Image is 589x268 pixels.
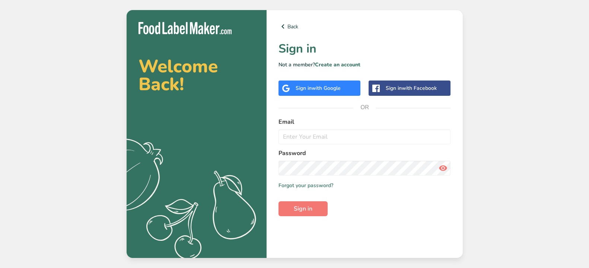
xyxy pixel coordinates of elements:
span: with Google [312,85,341,92]
h1: Sign in [278,40,451,58]
a: Back [278,22,451,31]
p: Not a member? [278,61,451,69]
div: Sign in [386,84,437,92]
a: Create an account [315,61,360,68]
span: with Facebook [402,85,437,92]
img: Food Label Maker [139,22,232,34]
a: Forgot your password? [278,182,333,189]
span: OR [353,96,376,119]
span: Sign in [294,204,312,213]
input: Enter Your Email [278,129,451,144]
div: Sign in [296,84,341,92]
label: Password [278,149,451,158]
button: Sign in [278,201,328,216]
label: Email [278,117,451,126]
h2: Welcome Back! [139,57,255,93]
